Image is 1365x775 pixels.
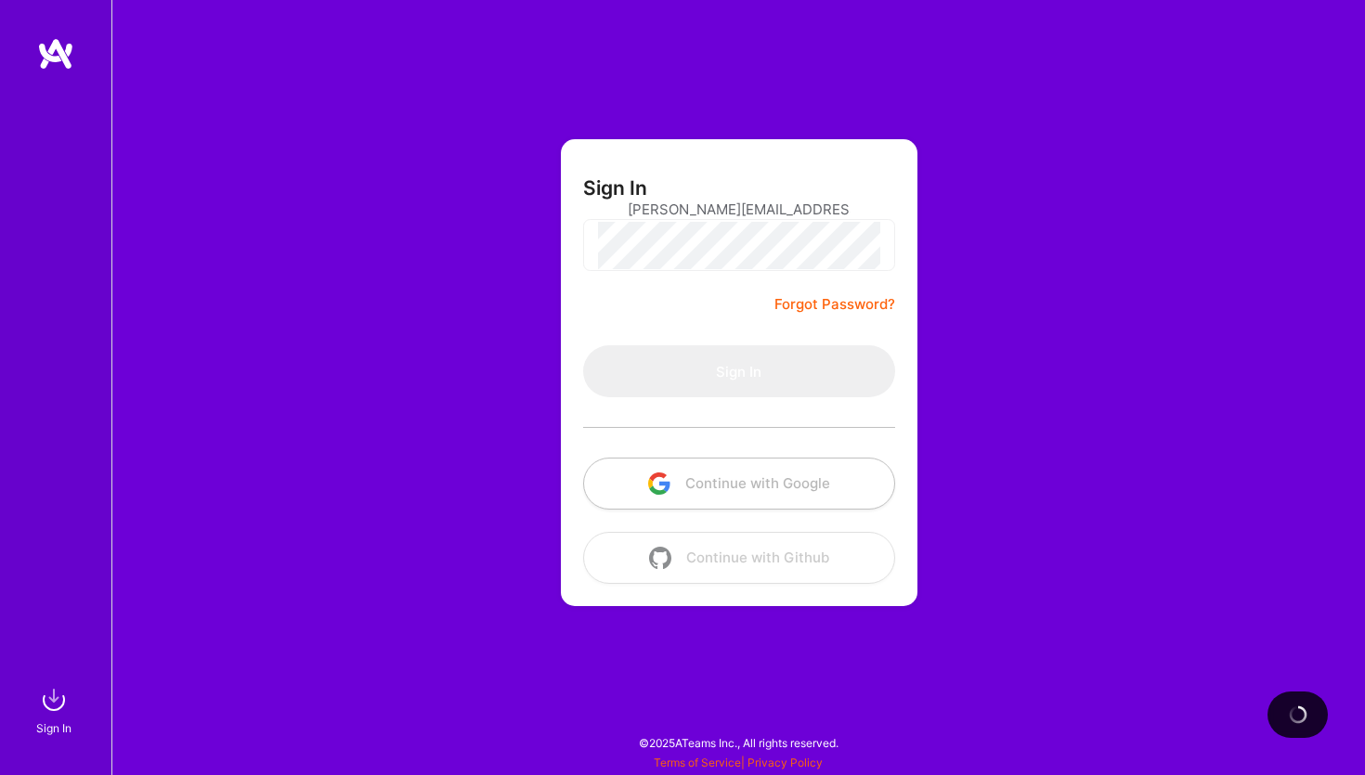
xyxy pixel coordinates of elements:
[35,681,72,718] img: sign in
[654,756,823,769] span: |
[583,176,647,200] h3: Sign In
[649,547,671,569] img: icon
[37,37,74,71] img: logo
[774,293,895,316] a: Forgot Password?
[111,719,1365,766] div: © 2025 ATeams Inc., All rights reserved.
[36,718,71,738] div: Sign In
[654,756,741,769] a: Terms of Service
[583,345,895,397] button: Sign In
[747,756,823,769] a: Privacy Policy
[628,186,851,233] input: Email...
[583,532,895,584] button: Continue with Github
[39,681,72,738] a: sign inSign In
[1285,702,1310,727] img: loading
[648,472,670,495] img: icon
[583,458,895,510] button: Continue with Google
